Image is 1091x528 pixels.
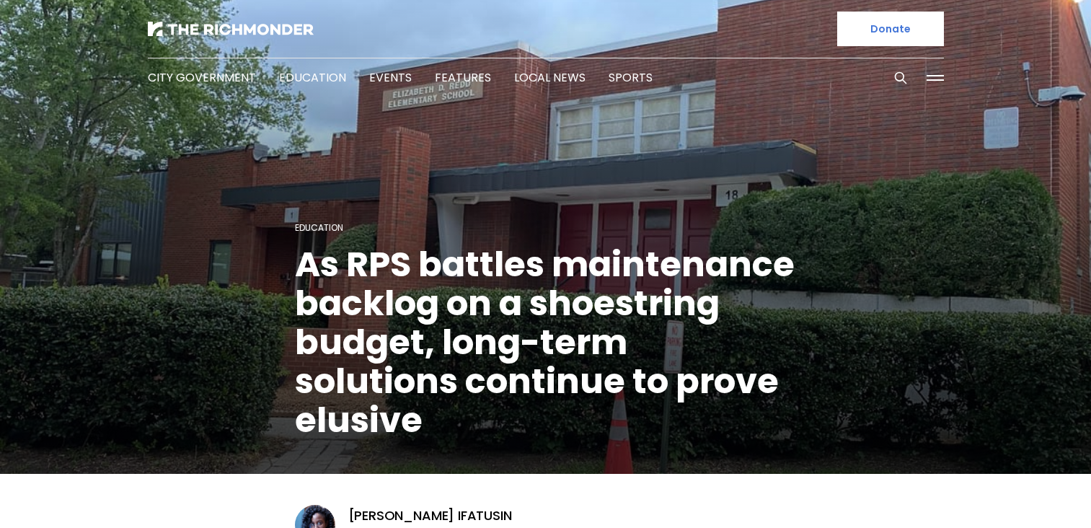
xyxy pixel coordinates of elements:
h1: As RPS battles maintenance backlog on a shoestring budget, long-term solutions continue to prove ... [295,245,797,440]
a: Education [295,221,343,234]
a: Education [279,69,346,86]
a: Donate [837,12,944,46]
a: Local News [514,69,586,86]
a: Events [369,69,412,86]
a: Sports [609,69,653,86]
button: Search this site [890,67,911,89]
a: City Government [148,69,256,86]
a: Features [435,69,491,86]
img: The Richmonder [148,22,314,36]
a: [PERSON_NAME] Ifatusin [348,507,512,524]
iframe: portal-trigger [969,457,1091,528]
